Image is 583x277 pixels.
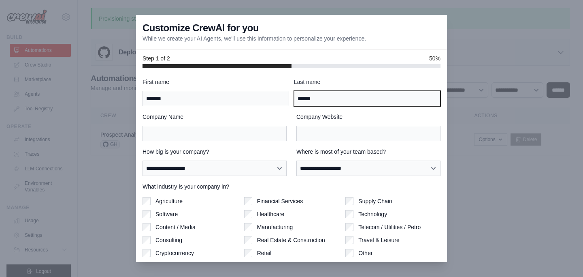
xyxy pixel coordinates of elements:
label: Cryptocurrency [155,249,194,257]
label: Last name [294,78,440,86]
label: First name [143,78,289,86]
label: Staffing [257,262,276,270]
p: While we create your AI Agents, we'll use this information to personalize your experience. [143,34,366,43]
label: Retail [257,249,272,257]
label: Healthcare [257,210,285,218]
label: Software [155,210,178,218]
label: Education [155,262,181,270]
label: What industry is your company in? [143,183,440,191]
label: Other [358,249,372,257]
label: Supply Chain [358,197,392,205]
span: 50% [429,54,440,62]
label: Technology [358,210,387,218]
span: Step 1 of 2 [143,54,170,62]
label: Consulting [155,236,182,244]
label: Travel & Leisure [358,236,399,244]
label: Where is most of your team based? [296,148,440,156]
label: Telecom / Utilities / Petro [358,223,421,231]
label: Financial Services [257,197,303,205]
label: Company Website [296,113,440,121]
label: How big is your company? [143,148,287,156]
label: Manufacturing [257,223,293,231]
h3: Customize CrewAI for you [143,21,259,34]
label: Company Name [143,113,287,121]
label: Agriculture [155,197,183,205]
label: Content / Media [155,223,196,231]
label: Real Estate & Construction [257,236,325,244]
